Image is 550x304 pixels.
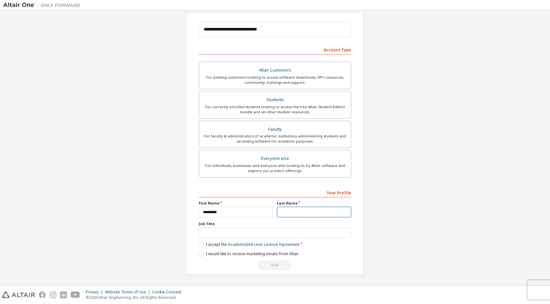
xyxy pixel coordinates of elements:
label: First Name [199,201,273,206]
img: youtube.svg [71,291,80,298]
div: For faculty & administrators of academic institutions administering students and accessing softwa... [203,134,347,144]
div: Read and acccept EULA to continue [199,260,351,270]
div: Everyone else [203,154,347,163]
label: I would like to receive marketing emails from Altair [199,251,299,256]
div: Account Type [199,44,351,55]
a: Academic End-User License Agreement [228,242,299,247]
div: Privacy [86,290,105,295]
p: © 2025 Altair Engineering, Inc. All Rights Reserved. [86,295,185,300]
img: facebook.svg [39,291,46,298]
div: Altair Customers [203,66,347,75]
label: Job Title [199,221,351,226]
img: altair_logo.svg [2,291,35,298]
div: For individuals, businesses and everyone else looking to try Altair software and explore our prod... [203,163,347,173]
div: For currently enrolled students looking to access the free Altair Student Edition bundle and all ... [203,104,347,115]
img: instagram.svg [50,291,56,298]
img: linkedin.svg [60,291,67,298]
div: For existing customers looking to access software downloads, HPC resources, community, trainings ... [203,75,347,85]
div: Your Profile [199,187,351,197]
div: Cookie Consent [152,290,185,295]
div: Website Terms of Use [105,290,152,295]
div: Faculty [203,125,347,134]
label: I accept the [199,242,299,247]
div: Students [203,95,347,104]
label: Last Name [277,201,351,206]
img: Altair One [3,2,84,8]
